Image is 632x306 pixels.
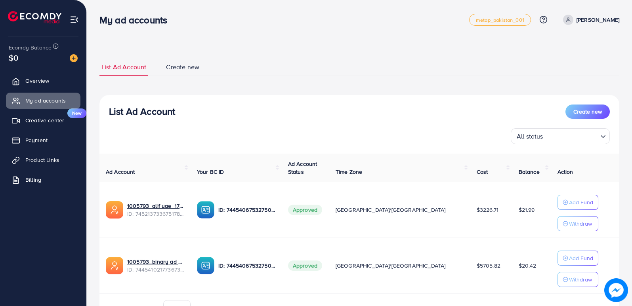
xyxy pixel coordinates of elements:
[519,262,537,270] span: $20.42
[127,202,184,218] div: <span class='underline'>1005793_alif uae_1735085948322</span></br>7452137336751783937
[25,156,59,164] span: Product Links
[127,258,184,266] a: 1005793_binary ad account 1_1733519668386
[8,11,61,23] img: logo
[560,15,619,25] a: [PERSON_NAME]
[218,205,275,215] p: ID: 7445406753275019281
[288,260,322,271] span: Approved
[569,275,592,284] p: Withdraw
[9,52,18,63] span: $0
[565,105,610,119] button: Create new
[25,77,49,85] span: Overview
[67,108,86,118] span: New
[127,258,184,274] div: <span class='underline'>1005793_binary ad account 1_1733519668386</span></br>7445410217736732673
[6,93,80,108] a: My ad accounts
[558,216,598,231] button: Withdraw
[106,168,135,176] span: Ad Account
[106,257,123,274] img: ic-ads-acc.e4c84228.svg
[546,129,597,142] input: Search for option
[197,257,214,274] img: ic-ba-acc.ded83a64.svg
[127,266,184,274] span: ID: 7445410217736732673
[569,198,593,207] p: Add Fund
[511,128,610,144] div: Search for option
[569,253,593,263] p: Add Fund
[558,168,573,176] span: Action
[6,172,80,188] a: Billing
[476,17,524,23] span: metap_pakistan_001
[109,106,175,117] h3: List Ad Account
[577,15,619,25] p: [PERSON_NAME]
[25,116,64,124] span: Creative center
[106,201,123,219] img: ic-ads-acc.e4c84228.svg
[469,14,531,26] a: metap_pakistan_001
[101,63,146,72] span: List Ad Account
[6,132,80,148] a: Payment
[25,136,48,144] span: Payment
[336,262,446,270] span: [GEOGRAPHIC_DATA]/[GEOGRAPHIC_DATA]
[127,202,184,210] a: 1005793_alif uae_1735085948322
[6,152,80,168] a: Product Links
[477,168,488,176] span: Cost
[197,168,224,176] span: Your BC ID
[70,15,79,24] img: menu
[99,14,174,26] h3: My ad accounts
[288,160,317,176] span: Ad Account Status
[6,73,80,89] a: Overview
[569,219,592,228] p: Withdraw
[604,278,628,302] img: image
[336,206,446,214] span: [GEOGRAPHIC_DATA]/[GEOGRAPHIC_DATA]
[519,168,540,176] span: Balance
[336,168,362,176] span: Time Zone
[127,210,184,218] span: ID: 7452137336751783937
[288,205,322,215] span: Approved
[573,108,602,116] span: Create new
[25,176,41,184] span: Billing
[166,63,199,72] span: Create new
[558,251,598,266] button: Add Fund
[218,261,275,270] p: ID: 7445406753275019281
[477,206,498,214] span: $3226.71
[558,195,598,210] button: Add Fund
[197,201,214,219] img: ic-ba-acc.ded83a64.svg
[515,131,545,142] span: All status
[70,54,78,62] img: image
[519,206,535,214] span: $21.99
[558,272,598,287] button: Withdraw
[477,262,500,270] span: $5705.82
[25,97,66,105] span: My ad accounts
[6,112,80,128] a: Creative centerNew
[9,44,52,51] span: Ecomdy Balance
